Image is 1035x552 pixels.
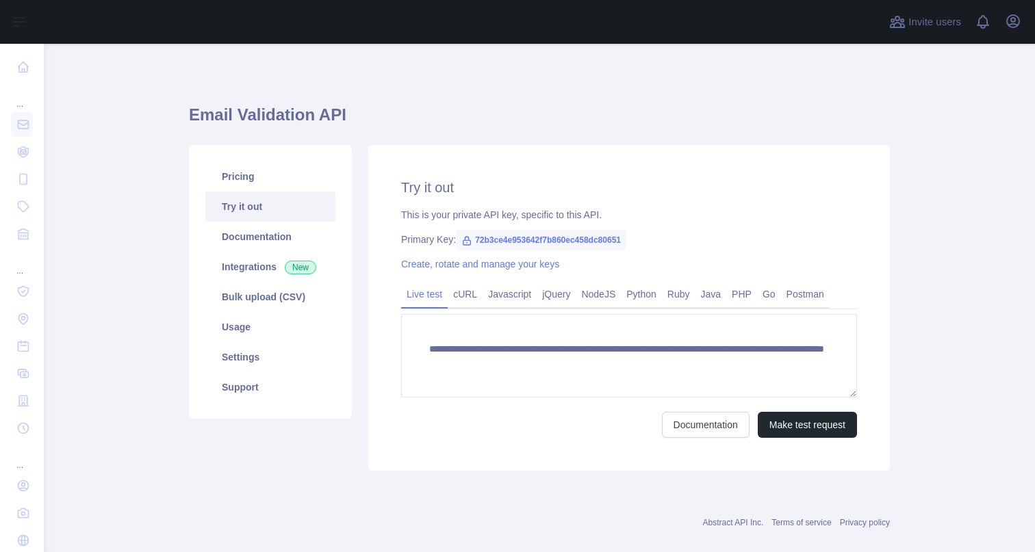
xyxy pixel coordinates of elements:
a: Pricing [205,161,335,192]
a: Documentation [662,412,750,438]
div: ... [11,82,33,109]
a: Postman [781,283,830,305]
a: Integrations New [205,252,335,282]
a: Ruby [662,283,695,305]
a: PHP [726,283,757,305]
a: Settings [205,342,335,372]
span: New [285,261,316,274]
a: Usage [205,312,335,342]
button: Invite users [886,11,964,33]
button: Make test request [758,412,857,438]
a: Create, rotate and manage your keys [401,259,559,270]
span: 72b3ce4e953642f7b860ec458dc80651 [456,230,626,250]
a: Go [757,283,781,305]
h1: Email Validation API [189,104,890,137]
h2: Try it out [401,178,857,197]
div: ... [11,249,33,276]
a: Abstract API Inc. [703,518,764,527]
a: Documentation [205,222,335,252]
div: This is your private API key, specific to this API. [401,208,857,222]
a: Java [695,283,727,305]
a: jQuery [537,283,576,305]
div: ... [11,443,33,471]
a: Terms of service [771,518,831,527]
a: Live test [401,283,448,305]
a: Python [621,283,662,305]
a: NodeJS [576,283,621,305]
a: Support [205,372,335,402]
a: Javascript [483,283,537,305]
a: Try it out [205,192,335,222]
a: Privacy policy [840,518,890,527]
a: cURL [448,283,483,305]
a: Bulk upload (CSV) [205,282,335,312]
div: Primary Key: [401,233,857,246]
span: Invite users [908,14,961,30]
